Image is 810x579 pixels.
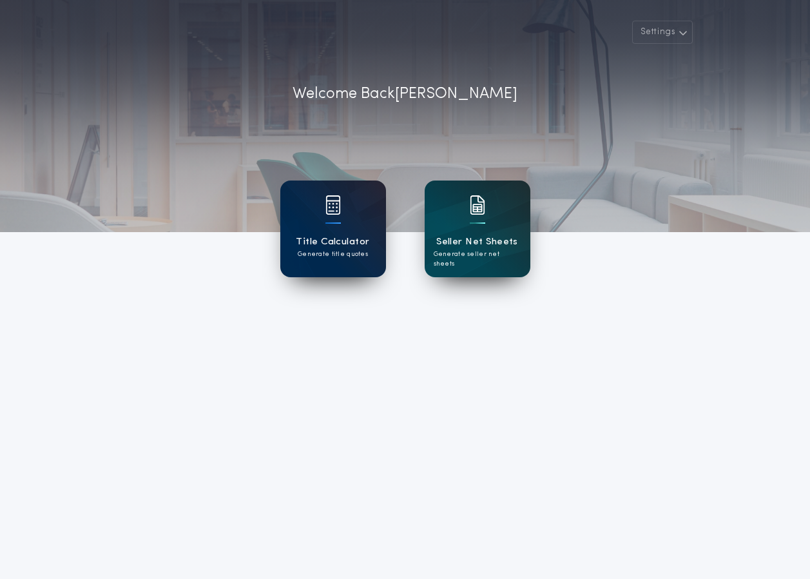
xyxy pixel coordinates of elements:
img: card icon [470,195,485,215]
h1: Title Calculator [296,235,369,250]
img: card icon [325,195,341,215]
button: Settings [632,21,693,44]
p: Welcome Back [PERSON_NAME] [293,83,517,106]
a: card iconTitle CalculatorGenerate title quotes [280,181,386,277]
a: card iconSeller Net SheetsGenerate seller net sheets [425,181,530,277]
p: Generate seller net sheets [434,250,521,269]
h1: Seller Net Sheets [436,235,518,250]
p: Generate title quotes [298,250,368,259]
